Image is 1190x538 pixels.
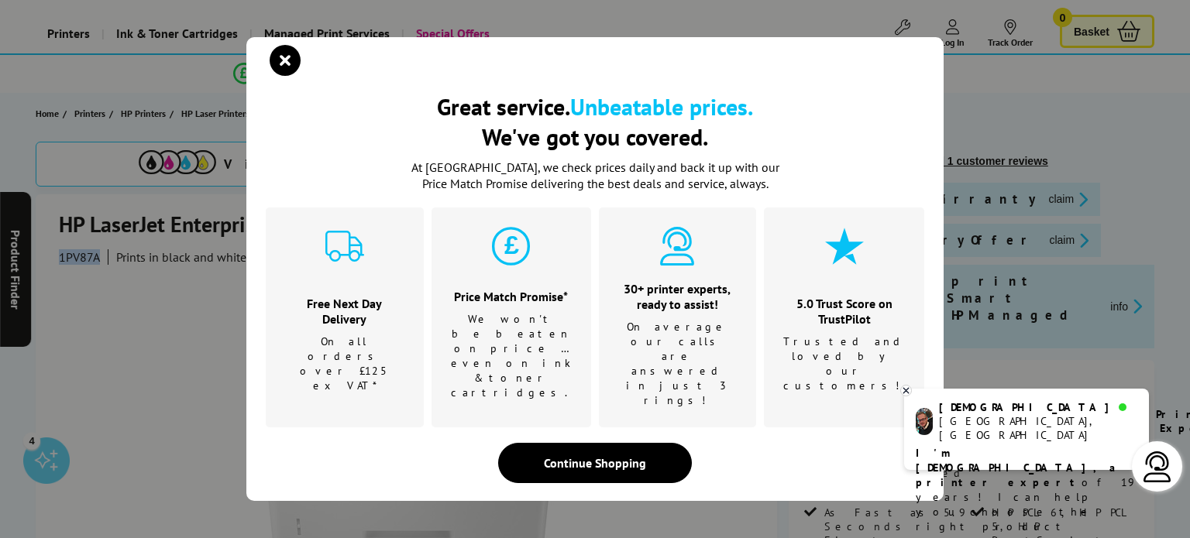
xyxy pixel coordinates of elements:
img: delivery-cyan.svg [325,227,364,266]
div: [DEMOGRAPHIC_DATA] [939,400,1137,414]
h3: Free Next Day Delivery [285,296,404,327]
p: of 19 years! I can help you choose the right product [916,446,1137,534]
p: Trusted and loved by our customers! [783,334,905,393]
button: close modal [273,49,297,72]
h3: 5.0 Trust Score on TrustPilot [783,296,905,327]
img: chris-livechat.png [916,408,933,435]
div: [GEOGRAPHIC_DATA], [GEOGRAPHIC_DATA] [939,414,1137,442]
p: On all orders over £125 ex VAT* [285,334,404,393]
img: expert-cyan.svg [658,227,696,266]
p: On average our calls are answered in just 3 rings! [618,320,738,408]
h3: 30+ printer experts, ready to assist! [618,281,738,312]
b: Unbeatable prices. [570,91,753,122]
img: user-headset-light.svg [1142,451,1173,482]
p: At [GEOGRAPHIC_DATA], we check prices daily and back it up with our Price Match Promise deliverin... [401,159,789,192]
h3: Price Match Promise* [451,289,572,304]
img: star-cyan.svg [825,227,864,266]
div: Continue Shopping [498,443,692,483]
img: price-promise-cyan.svg [492,227,531,266]
p: We won't be beaten on price …even on ink & toner cartridges. [451,312,572,400]
b: I'm [DEMOGRAPHIC_DATA], a printer expert [916,446,1120,489]
h2: Great service. We've got you covered. [266,91,924,152]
